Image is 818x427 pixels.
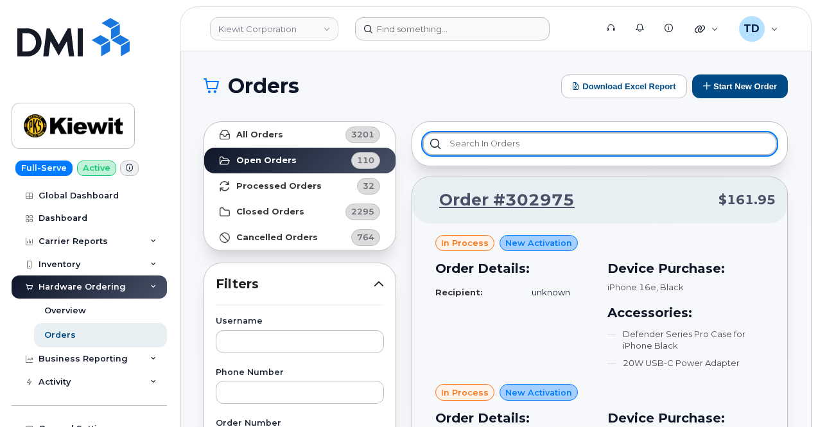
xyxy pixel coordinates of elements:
h3: Order Details: [435,259,592,278]
span: 110 [357,154,374,166]
label: Username [216,317,384,326]
span: New Activation [505,387,572,399]
span: , Black [656,282,684,292]
span: $161.95 [718,191,776,209]
span: in process [441,237,489,249]
a: Closed Orders2295 [204,199,396,225]
iframe: Messenger Launcher [762,371,808,417]
a: Order #302975 [424,189,575,212]
button: Start New Order [692,74,788,98]
span: New Activation [505,237,572,249]
span: Orders [228,76,299,96]
strong: All Orders [236,130,283,140]
a: All Orders3201 [204,122,396,148]
h3: Device Purchase: [607,259,764,278]
strong: Cancelled Orders [236,232,318,243]
strong: Closed Orders [236,207,304,217]
strong: Processed Orders [236,181,322,191]
td: unknown [520,281,592,304]
li: 20W USB-C Power Adapter [607,357,764,369]
span: in process [441,387,489,399]
label: Phone Number [216,369,384,377]
span: 3201 [351,128,374,141]
span: 32 [363,180,374,192]
strong: Open Orders [236,155,297,166]
span: 764 [357,231,374,243]
a: Processed Orders32 [204,173,396,199]
strong: Recipient: [435,287,483,297]
h3: Accessories: [607,303,764,322]
span: Filters [216,275,374,293]
button: Download Excel Report [561,74,687,98]
span: iPhone 16e [607,282,656,292]
li: Defender Series Pro Case for iPhone Black [607,328,764,352]
input: Search in orders [422,132,777,155]
a: Open Orders110 [204,148,396,173]
span: 2295 [351,205,374,218]
a: Cancelled Orders764 [204,225,396,250]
